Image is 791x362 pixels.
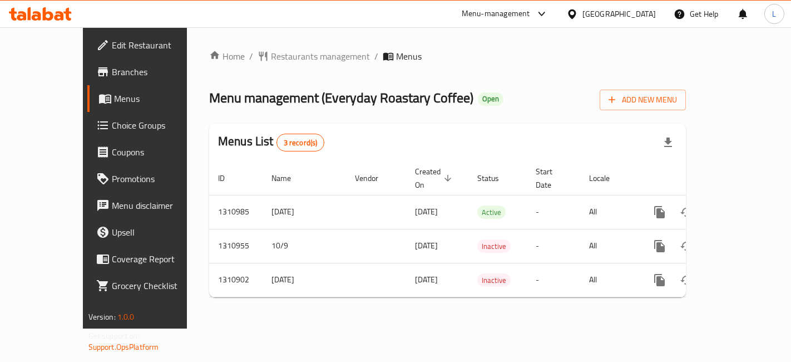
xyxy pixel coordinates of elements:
span: Name [271,172,305,185]
span: Get support on: [88,329,140,343]
td: [DATE] [263,195,346,229]
span: L [772,8,776,20]
span: 3 record(s) [277,138,324,148]
span: Promotions [112,172,206,185]
span: [DATE] [415,272,438,287]
td: - [527,229,580,263]
span: Branches [112,65,206,79]
td: All [580,195,637,229]
div: Active [477,206,506,219]
li: / [249,50,253,63]
button: Add New Menu [600,90,686,110]
span: Add New Menu [609,93,677,107]
td: - [527,195,580,229]
button: more [646,199,673,226]
span: Inactive [477,274,511,287]
a: Menus [87,85,215,112]
td: 1310955 [209,229,263,263]
span: Edit Restaurant [112,38,206,52]
td: All [580,263,637,297]
td: 1310902 [209,263,263,297]
span: Active [477,206,506,219]
td: 10/9 [263,229,346,263]
div: Inactive [477,273,511,287]
span: Open [478,94,503,104]
h2: Menus List [218,133,324,151]
span: ID [218,172,239,185]
span: Inactive [477,240,511,253]
a: Home [209,50,245,63]
span: 1.0.0 [117,310,135,324]
div: Inactive [477,239,511,253]
span: Grocery Checklist [112,279,206,292]
span: Created On [415,165,455,192]
span: Locale [589,172,624,185]
a: Restaurants management [258,50,370,63]
button: more [646,233,673,260]
td: All [580,229,637,263]
a: Upsell [87,219,215,246]
div: [GEOGRAPHIC_DATA] [582,8,656,20]
span: Menu management ( Everyday Roastary Coffee ) [209,85,473,110]
nav: breadcrumb [209,50,686,63]
span: Vendor [355,172,393,185]
span: Upsell [112,226,206,239]
a: Coupons [87,139,215,165]
td: [DATE] [263,263,346,297]
div: Open [478,92,503,106]
div: Total records count [276,134,325,151]
span: Restaurants management [271,50,370,63]
span: Start Date [536,165,567,192]
a: Grocery Checklist [87,272,215,299]
span: Menu disclaimer [112,199,206,212]
a: Support.OpsPlatform [88,340,159,354]
a: Branches [87,58,215,85]
td: 1310985 [209,195,263,229]
td: - [527,263,580,297]
button: more [646,267,673,293]
button: Change Status [673,267,700,293]
span: Coverage Report [112,252,206,266]
span: Version: [88,310,116,324]
span: Status [477,172,513,185]
a: Menu disclaimer [87,192,215,219]
span: [DATE] [415,238,438,253]
li: / [374,50,378,63]
a: Edit Restaurant [87,32,215,58]
a: Coverage Report [87,246,215,272]
a: Promotions [87,165,215,192]
span: Menus [396,50,422,63]
span: Coupons [112,145,206,159]
span: Menus [114,92,206,105]
a: Choice Groups [87,112,215,139]
button: Change Status [673,199,700,226]
div: Menu-management [462,7,530,21]
th: Actions [637,162,762,195]
button: Change Status [673,233,700,260]
span: [DATE] [415,204,438,219]
span: Choice Groups [112,119,206,132]
table: enhanced table [209,162,762,297]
